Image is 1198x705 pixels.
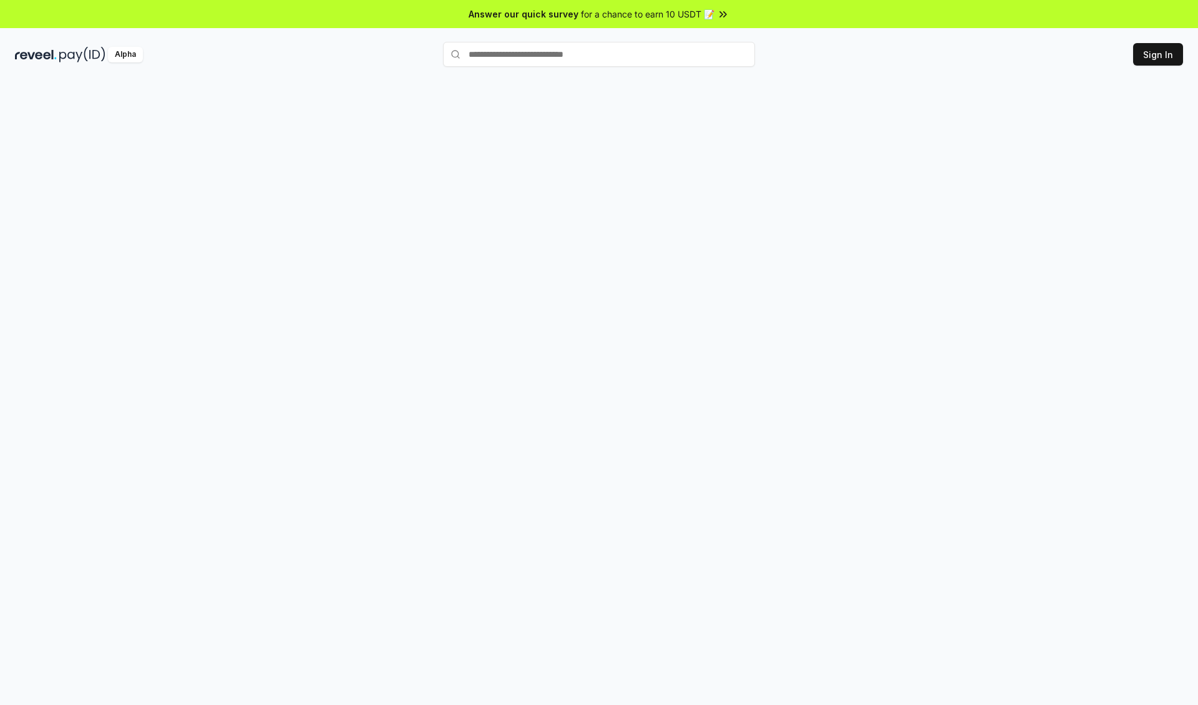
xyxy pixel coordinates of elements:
div: Alpha [108,47,143,62]
button: Sign In [1133,43,1183,66]
span: for a chance to earn 10 USDT 📝 [581,7,714,21]
span: Answer our quick survey [469,7,578,21]
img: reveel_dark [15,47,57,62]
img: pay_id [59,47,105,62]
